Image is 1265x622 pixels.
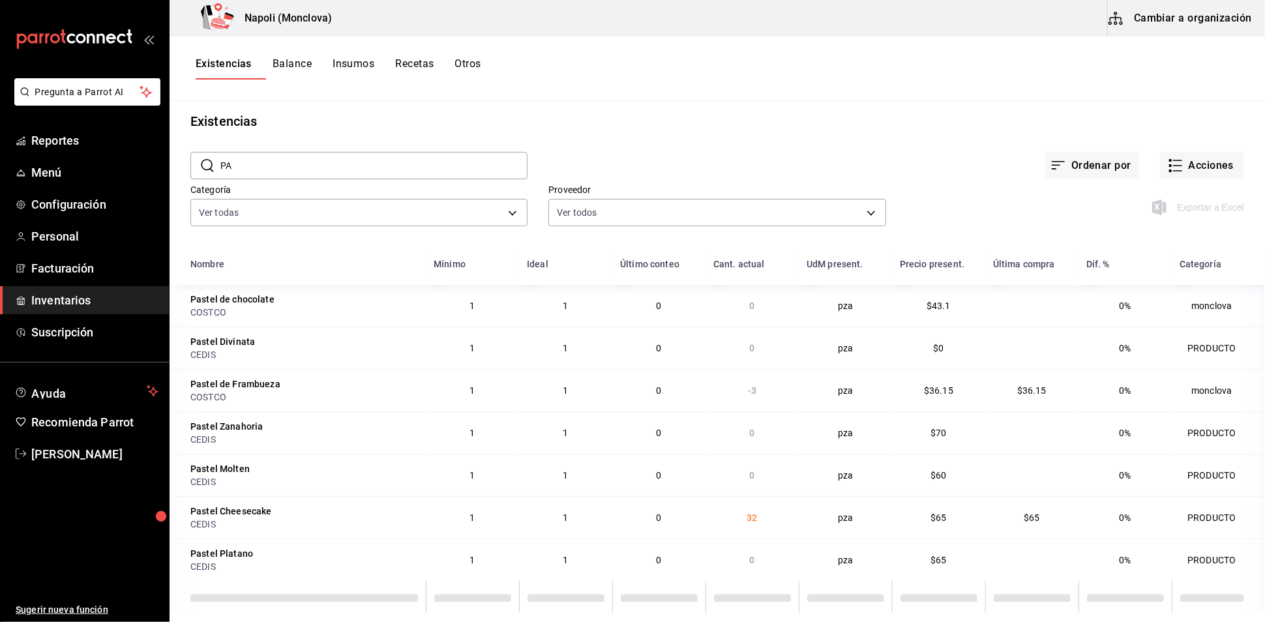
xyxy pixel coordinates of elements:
[930,428,946,438] span: $70
[713,259,765,269] div: Cant. actual
[563,301,569,311] span: 1
[31,164,158,181] span: Menú
[1160,152,1244,179] button: Acciones
[31,383,141,399] span: Ayuda
[1172,539,1265,581] td: PRODUCTO
[1172,327,1265,369] td: PRODUCTO
[927,301,951,311] span: $43.1
[190,560,418,573] div: CEDIS
[470,385,475,396] span: 1
[190,518,418,531] div: CEDIS
[190,433,418,446] div: CEDIS
[1119,385,1131,396] span: 0%
[799,369,892,411] td: pza
[799,411,892,454] td: pza
[1119,555,1131,565] span: 0%
[1017,385,1047,396] span: $36.15
[1024,512,1039,523] span: $65
[35,85,140,99] span: Pregunta a Parrot AI
[993,259,1055,269] div: Última compra
[434,259,466,269] div: Mínimo
[748,385,756,396] span: -3
[620,259,679,269] div: Último conteo
[31,413,158,431] span: Recomienda Parrot
[1172,411,1265,454] td: PRODUCTO
[930,555,946,565] span: $65
[190,348,418,361] div: CEDIS
[657,470,662,481] span: 0
[190,335,255,348] div: Pastel Divinata
[657,512,662,523] span: 0
[190,293,275,306] div: Pastel de chocolate
[190,547,253,560] div: Pastel Platano
[333,57,374,80] button: Insumos
[31,228,158,245] span: Personal
[470,428,475,438] span: 1
[750,301,755,311] span: 0
[190,391,418,404] div: COSTCO
[527,259,548,269] div: Ideal
[31,323,158,341] span: Suscripción
[1119,512,1131,523] span: 0%
[657,555,662,565] span: 0
[470,555,475,565] span: 1
[470,470,475,481] span: 1
[1086,259,1110,269] div: Dif. %
[470,512,475,523] span: 1
[190,186,528,195] label: Categoría
[750,555,755,565] span: 0
[807,259,863,269] div: UdM present.
[190,306,418,319] div: COSTCO
[190,420,263,433] div: Pastel Zanahoria
[563,343,569,353] span: 1
[190,462,250,475] div: Pastel Molten
[900,259,964,269] div: Precio present.
[933,343,944,353] span: $0
[455,57,481,80] button: Otros
[563,470,569,481] span: 1
[234,10,332,26] h3: Napoli (Monclova)
[563,428,569,438] span: 1
[750,470,755,481] span: 0
[563,385,569,396] span: 1
[1172,369,1265,411] td: monclova
[1172,496,1265,539] td: PRODUCTO
[750,343,755,353] span: 0
[799,327,892,369] td: pza
[799,539,892,581] td: pza
[190,378,280,391] div: Pastel de Frambueza
[395,57,434,80] button: Recetas
[273,57,312,80] button: Balance
[548,186,885,195] label: Proveedor
[657,343,662,353] span: 0
[799,285,892,327] td: pza
[14,78,160,106] button: Pregunta a Parrot AI
[1172,454,1265,496] td: PRODUCTO
[196,57,252,80] button: Existencias
[563,555,569,565] span: 1
[470,301,475,311] span: 1
[31,132,158,149] span: Reportes
[750,428,755,438] span: 0
[190,111,257,131] div: Existencias
[563,512,569,523] span: 1
[199,206,239,219] span: Ver todas
[1180,259,1221,269] div: Categoría
[799,454,892,496] td: pza
[470,343,475,353] span: 1
[1119,428,1131,438] span: 0%
[657,385,662,396] span: 0
[930,512,946,523] span: $65
[31,445,158,463] span: [PERSON_NAME]
[9,95,160,108] a: Pregunta a Parrot AI
[1119,301,1131,311] span: 0%
[16,603,158,617] span: Sugerir nueva función
[220,153,528,179] input: Buscar nombre de insumo
[1045,152,1139,179] button: Ordenar por
[747,512,757,523] span: 32
[31,196,158,213] span: Configuración
[924,385,953,396] span: $36.15
[1119,343,1131,353] span: 0%
[557,206,597,219] span: Ver todos
[190,475,418,488] div: CEDIS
